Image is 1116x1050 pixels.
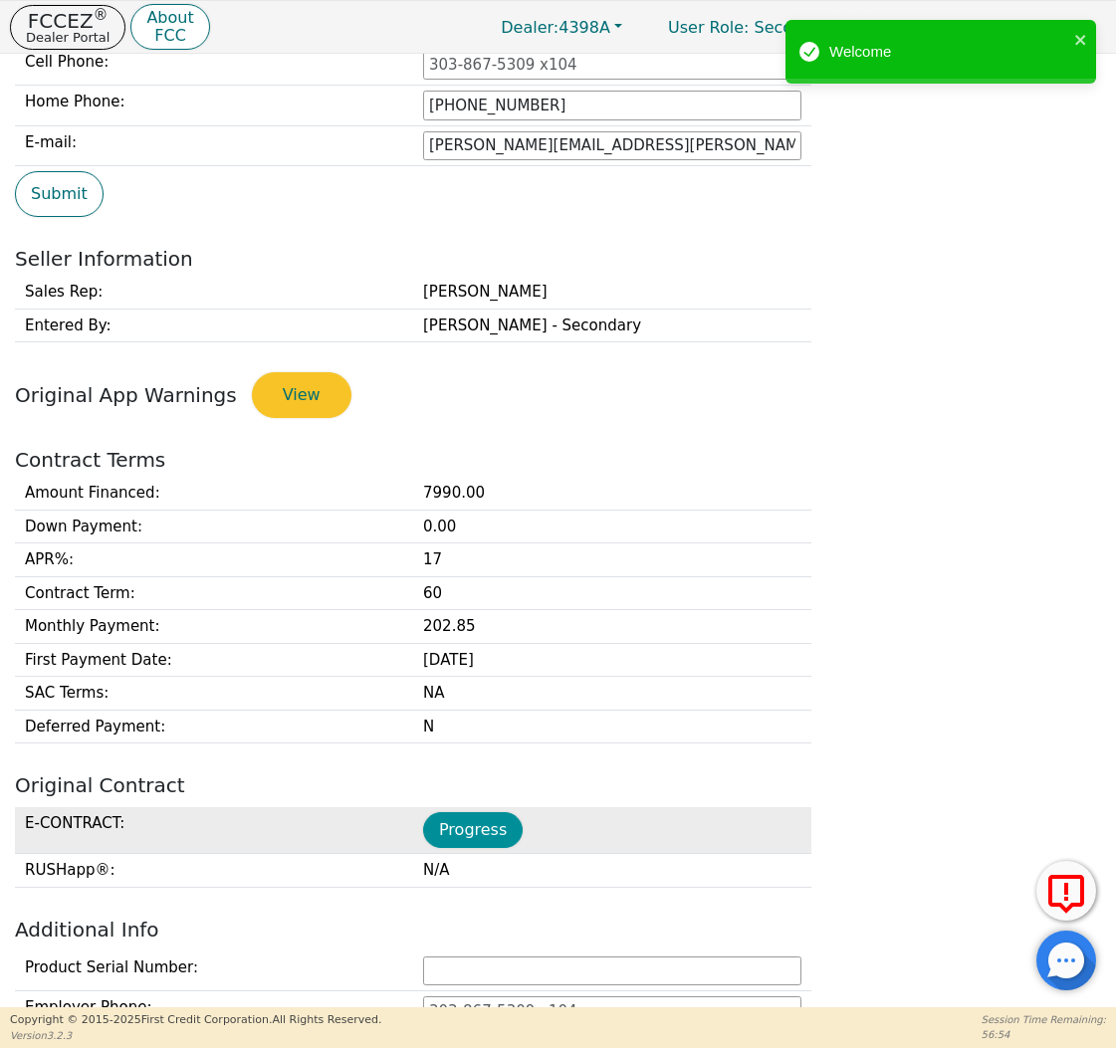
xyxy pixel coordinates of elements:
[15,247,1101,271] h2: Seller Information
[15,510,413,543] td: Down Payment :
[26,11,110,31] p: FCCEZ
[272,1013,381,1026] span: All Rights Reserved.
[15,125,413,166] td: E-mail:
[15,951,413,991] td: Product Serial Number:
[10,1028,381,1043] p: Version 3.2.3
[15,45,413,86] td: Cell Phone:
[26,31,110,44] p: Dealer Portal
[668,18,749,37] span: User Role :
[15,991,413,1032] td: Employer Phone:
[1036,861,1096,921] button: Report Error to FCC
[413,710,811,743] td: N
[413,677,811,711] td: NA
[15,448,1101,472] h2: Contract Terms
[15,276,413,309] td: Sales Rep:
[146,10,193,26] p: About
[413,276,811,309] td: [PERSON_NAME]
[130,4,209,51] button: AboutFCC
[413,543,811,577] td: 17
[413,477,811,510] td: 7990.00
[15,807,413,854] td: E-CONTRACT :
[501,18,610,37] span: 4398A
[413,854,811,888] td: N/A
[413,643,811,677] td: [DATE]
[15,710,413,743] td: Deferred Payment :
[15,854,413,888] td: RUSHapp® :
[423,996,801,1026] input: 303-867-5309 x104
[146,28,193,44] p: FCC
[982,1012,1106,1027] p: Session Time Remaining:
[15,309,413,342] td: Entered By:
[480,12,643,43] button: Dealer:4398A
[15,610,413,644] td: Monthly Payment :
[15,643,413,677] td: First Payment Date :
[413,610,811,644] td: 202.85
[413,576,811,610] td: 60
[413,510,811,543] td: 0.00
[863,12,1106,43] button: 4398A:[PERSON_NAME]
[10,1012,381,1029] p: Copyright © 2015- 2025 First Credit Corporation.
[982,1027,1106,1042] p: 56:54
[94,6,109,24] sup: ®
[829,41,1068,64] div: Welcome
[15,171,104,217] button: Submit
[648,8,858,47] p: Secondary
[423,812,523,848] button: Progress
[1074,28,1088,51] button: close
[15,543,413,577] td: APR% :
[252,372,351,418] button: View
[648,8,858,47] a: User Role: Secondary
[15,383,237,407] span: Original App Warnings
[15,576,413,610] td: Contract Term :
[15,86,413,126] td: Home Phone:
[501,18,558,37] span: Dealer:
[15,477,413,510] td: Amount Financed :
[15,918,1101,942] h2: Additional Info
[423,91,801,120] input: 303-867-5309 x104
[413,309,811,342] td: [PERSON_NAME] - Secondary
[423,51,801,81] input: 303-867-5309 x104
[15,677,413,711] td: SAC Terms :
[10,5,125,50] button: FCCEZ®Dealer Portal
[15,773,1101,797] h2: Original Contract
